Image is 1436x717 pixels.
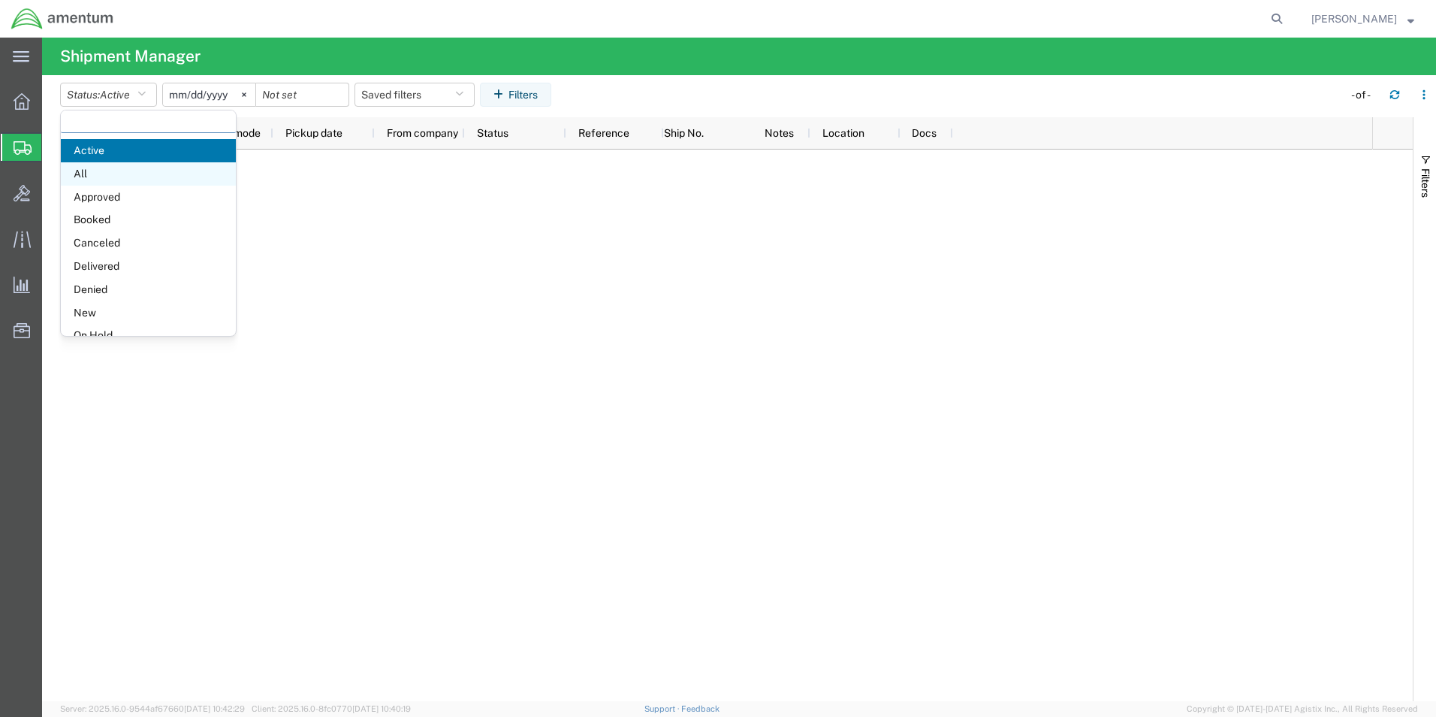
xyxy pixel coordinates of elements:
h4: Shipment Manager [60,38,201,75]
input: Not set [256,83,348,106]
span: On Hold [61,324,236,347]
span: New [61,301,236,325]
span: Approved [61,186,236,209]
span: Delivered [61,255,236,278]
span: [DATE] 10:42:29 [184,704,245,713]
span: [DATE] 10:40:19 [352,704,411,713]
button: Status:Active [60,83,157,107]
span: Client: 2025.16.0-8fc0770 [252,704,411,713]
span: Status [477,127,508,139]
input: Not set [163,83,255,106]
a: Support [644,704,682,713]
span: Docs [912,127,937,139]
span: Active [100,89,130,101]
span: Joel Salinas [1311,11,1397,27]
span: Denied [61,278,236,301]
span: Notes [765,127,794,139]
span: All [61,162,236,186]
span: Booked [61,208,236,231]
span: From company [387,127,458,139]
button: Saved filters [354,83,475,107]
button: [PERSON_NAME] [1311,10,1415,28]
div: - of - [1351,87,1377,103]
img: logo [11,8,114,30]
button: Filters [480,83,551,107]
span: Pickup date [285,127,342,139]
span: Location [822,127,864,139]
span: Server: 2025.16.0-9544af67660 [60,704,245,713]
span: Filters [1419,168,1431,198]
a: Feedback [681,704,720,713]
span: Active [61,139,236,162]
span: Canceled [61,231,236,255]
span: Copyright © [DATE]-[DATE] Agistix Inc., All Rights Reserved [1187,703,1418,715]
span: Ship No. [664,127,704,139]
span: Reference [578,127,629,139]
